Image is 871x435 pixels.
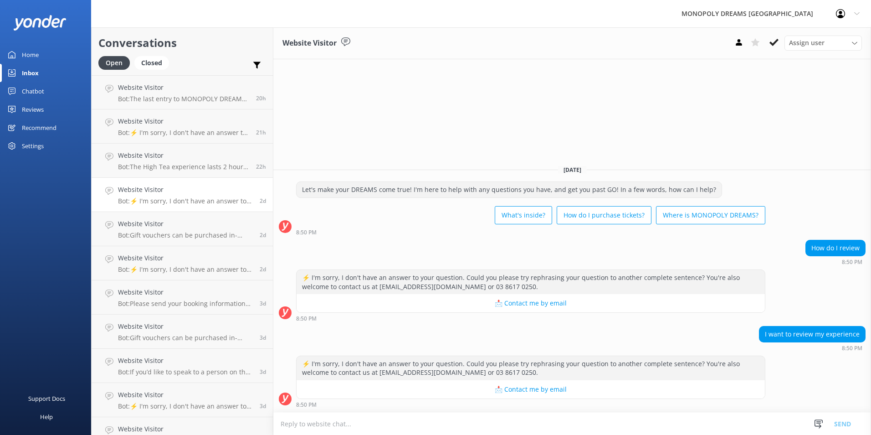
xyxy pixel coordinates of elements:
[806,240,865,256] div: How do I review
[256,129,266,136] span: 03:03pm 10-Aug-2025 (UTC +10:00) Australia/Sydney
[118,185,253,195] h4: Website Visitor
[297,356,765,380] div: ⚡ I'm sorry, I don't have an answer to your question. Could you please try rephrasing your questi...
[118,95,249,103] p: Bot: The last entry to MONOPOLY DREAMS Melbourne is 2 hours before closing time. Please check the...
[118,116,249,126] h4: Website Visitor
[92,383,273,417] a: Website VisitorBot:⚡ I'm sorry, I don't have an answer to your question. Could you please try rep...
[22,64,39,82] div: Inbox
[118,300,253,308] p: Bot: Please send your booking information to [EMAIL_ADDRESS][DOMAIN_NAME], and one of our friendl...
[14,15,66,30] img: yonder-white-logo.png
[118,231,253,239] p: Bot: Gift vouchers can be purchased in-person at MONOPOLY DREAMS [GEOGRAPHIC_DATA].
[784,36,862,50] div: Assign User
[92,280,273,315] a: Website VisitorBot:Please send your booking information to [EMAIL_ADDRESS][DOMAIN_NAME], and one ...
[134,56,169,70] div: Closed
[118,424,253,434] h4: Website Visitor
[118,402,253,410] p: Bot: ⚡ I'm sorry, I don't have an answer to your question. Could you please try rephrasing your q...
[656,206,765,224] button: Where is MONOPOLY DREAMS?
[260,368,266,376] span: 05:17pm 07-Aug-2025 (UTC +10:00) Australia/Sydney
[260,334,266,342] span: 10:51am 08-Aug-2025 (UTC +10:00) Australia/Sydney
[789,38,825,48] span: Assign user
[118,129,249,137] p: Bot: ⚡ I'm sorry, I don't have an answer to your question. Could you please try rephrasing your q...
[557,206,651,224] button: How do I purchase tickets?
[282,37,337,49] h3: Website Visitor
[22,119,56,137] div: Recommend
[118,83,249,93] h4: Website Visitor
[92,75,273,109] a: Website VisitorBot:The last entry to MONOPOLY DREAMS Melbourne is 2 hours before closing time. Pl...
[297,380,765,399] button: 📩 Contact me by email
[495,206,552,224] button: What's inside?
[296,402,317,408] strong: 8:50 PM
[118,368,253,376] p: Bot: If you’d like to speak to a person on the MONOPOLY DREAMS team, please contact us via the ad...
[260,265,266,273] span: 01:02pm 08-Aug-2025 (UTC +10:00) Australia/Sydney
[92,246,273,280] a: Website VisitorBot:⚡ I'm sorry, I don't have an answer to your question. Could you please try rep...
[297,270,765,294] div: ⚡ I'm sorry, I don't have an answer to your question. Could you please try rephrasing your questi...
[92,144,273,178] a: Website VisitorBot:The High Tea experience lasts 2 hours. Most guests spend 90 minutes enjoying M...
[92,212,273,246] a: Website VisitorBot:Gift vouchers can be purchased in-person at MONOPOLY DREAMS [GEOGRAPHIC_DATA].2d
[118,321,253,331] h4: Website Visitor
[759,326,865,342] div: I want to review my experience
[22,46,39,64] div: Home
[118,390,253,400] h4: Website Visitor
[40,408,53,426] div: Help
[118,265,253,274] p: Bot: ⚡ I'm sorry, I don't have an answer to your question. Could you please try rephrasing your q...
[260,231,266,239] span: 03:15pm 08-Aug-2025 (UTC +10:00) Australia/Sydney
[759,345,866,351] div: 08:50pm 08-Aug-2025 (UTC +10:00) Australia/Sydney
[98,34,266,52] h2: Conversations
[260,300,266,307] span: 11:04am 08-Aug-2025 (UTC +10:00) Australia/Sydney
[260,402,266,410] span: 02:07pm 07-Aug-2025 (UTC +10:00) Australia/Sydney
[296,230,317,235] strong: 8:50 PM
[118,287,253,297] h4: Website Visitor
[805,259,866,265] div: 08:50pm 08-Aug-2025 (UTC +10:00) Australia/Sydney
[296,401,765,408] div: 08:50pm 08-Aug-2025 (UTC +10:00) Australia/Sydney
[296,315,765,321] div: 08:50pm 08-Aug-2025 (UTC +10:00) Australia/Sydney
[260,197,266,205] span: 08:50pm 08-Aug-2025 (UTC +10:00) Australia/Sydney
[22,100,44,119] div: Reviews
[92,178,273,212] a: Website VisitorBot:⚡ I'm sorry, I don't have an answer to your question. Could you please try rep...
[118,334,253,342] p: Bot: Gift vouchers can be purchased in-person at MONOPOLY DREAMS [GEOGRAPHIC_DATA].
[134,57,174,67] a: Closed
[558,166,587,174] span: [DATE]
[98,56,130,70] div: Open
[28,389,65,408] div: Support Docs
[118,219,253,229] h4: Website Visitor
[92,315,273,349] a: Website VisitorBot:Gift vouchers can be purchased in-person at MONOPOLY DREAMS [GEOGRAPHIC_DATA].3d
[296,229,765,235] div: 08:50pm 08-Aug-2025 (UTC +10:00) Australia/Sydney
[256,94,266,102] span: 04:36pm 10-Aug-2025 (UTC +10:00) Australia/Sydney
[118,253,253,263] h4: Website Visitor
[297,182,722,197] div: Let's make your DREAMS come true! I'm here to help with any questions you have, and get you past ...
[842,259,862,265] strong: 8:50 PM
[92,349,273,383] a: Website VisitorBot:If you’d like to speak to a person on the MONOPOLY DREAMS team, please contact...
[118,150,249,161] h4: Website Visitor
[256,163,266,171] span: 02:09pm 10-Aug-2025 (UTC +10:00) Australia/Sydney
[842,346,862,351] strong: 8:50 PM
[98,57,134,67] a: Open
[118,163,249,171] p: Bot: The High Tea experience lasts 2 hours. Most guests spend 90 minutes enjoying MONOPOLY DREAMS...
[92,109,273,144] a: Website VisitorBot:⚡ I'm sorry, I don't have an answer to your question. Could you please try rep...
[296,316,317,321] strong: 8:50 PM
[118,356,253,366] h4: Website Visitor
[297,294,765,312] button: 📩 Contact me by email
[22,137,44,155] div: Settings
[118,197,253,205] p: Bot: ⚡ I'm sorry, I don't have an answer to your question. Could you please try rephrasing your q...
[22,82,44,100] div: Chatbot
